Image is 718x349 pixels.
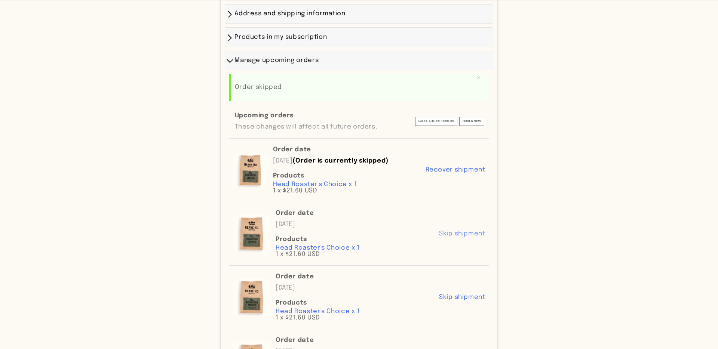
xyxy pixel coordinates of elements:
[439,231,485,237] span: Skip shipment
[276,285,295,291] span: [DATE]
[276,208,435,219] span: Order date
[234,34,327,40] span: Products in my subscription
[276,297,435,309] span: Products
[234,10,345,17] span: Address and shipping information
[235,121,410,133] p: These changes will affect all future orders.
[233,152,269,188] a: Line item image
[418,118,454,124] span: Pause future orders
[476,74,484,81] button: Dismiss
[276,251,320,257] span: 1 x $21.60 USD
[276,245,360,251] a: Head Roaster's Choice x 1
[273,158,293,164] span: [DATE]
[276,315,320,321] span: 1 x $21.60 USD
[229,74,489,101] div: Order skipped
[225,4,493,24] div: Address and shipping information
[459,117,484,126] button: Order now
[233,278,271,316] a: Line item image
[273,144,421,155] span: Order date
[225,28,493,47] div: Products in my subscription
[235,110,410,121] span: Upcoming orders
[233,214,271,253] a: Line item image
[273,188,317,194] span: 1 x $21.60 USD
[234,57,319,64] span: Manage upcoming orders
[276,335,435,346] span: Order date
[426,167,485,173] span: Recover shipment
[276,271,435,282] span: Order date
[276,234,435,245] span: Products
[276,308,360,315] a: Head Roaster's Choice x 1
[463,118,481,124] span: Order now
[273,170,421,182] span: Products
[273,181,357,188] a: Head Roaster's Choice x 1
[415,117,457,126] button: Pause future orders
[276,221,295,228] span: [DATE]
[292,158,389,164] strong: (Order is currently skipped)
[225,51,493,70] div: Manage upcoming orders
[439,294,485,300] span: Skip shipment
